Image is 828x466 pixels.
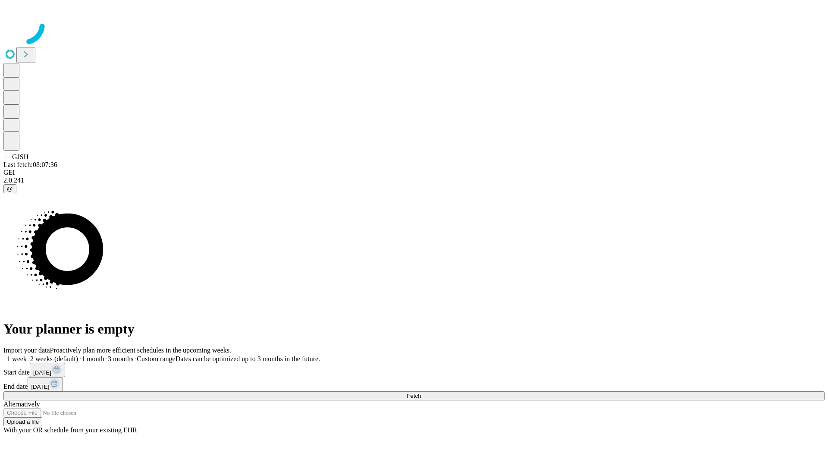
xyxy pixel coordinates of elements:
[3,363,825,377] div: Start date
[82,355,104,362] span: 1 month
[3,169,825,176] div: GEI
[3,426,137,434] span: With your OR schedule from your existing EHR
[407,393,421,399] span: Fetch
[31,384,49,390] span: [DATE]
[137,355,175,362] span: Custom range
[30,363,65,377] button: [DATE]
[3,377,825,391] div: End date
[3,321,825,337] h1: Your planner is empty
[3,400,40,408] span: Alternatively
[3,391,825,400] button: Fetch
[3,176,825,184] div: 2.0.241
[7,355,27,362] span: 1 week
[3,184,16,193] button: @
[108,355,133,362] span: 3 months
[50,346,231,354] span: Proactively plan more efficient schedules in the upcoming weeks.
[7,186,13,192] span: @
[28,377,63,391] button: [DATE]
[12,153,28,161] span: GJSH
[176,355,320,362] span: Dates can be optimized up to 3 months in the future.
[3,161,57,168] span: Last fetch: 08:07:36
[3,346,50,354] span: Import your data
[33,369,51,376] span: [DATE]
[30,355,78,362] span: 2 weeks (default)
[3,417,42,426] button: Upload a file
